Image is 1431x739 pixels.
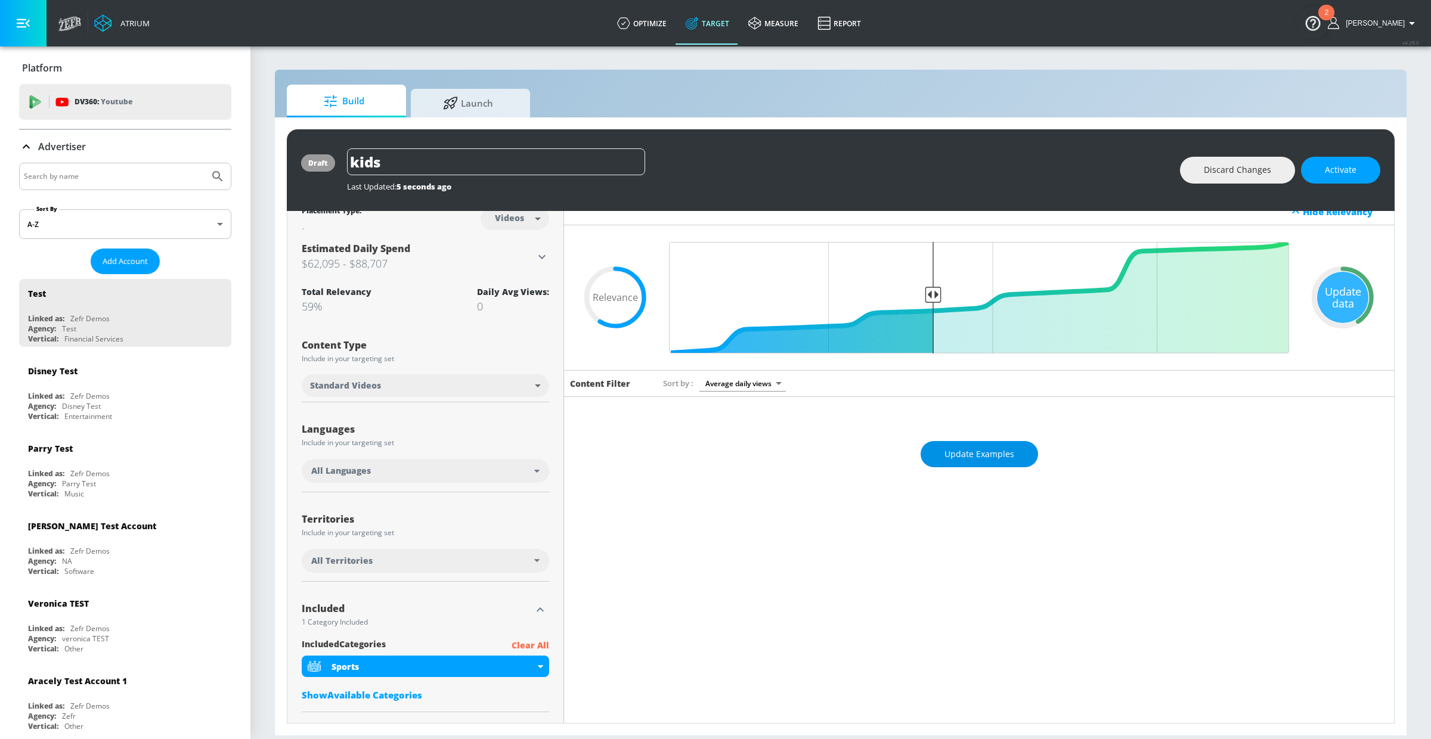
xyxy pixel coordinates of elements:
[921,441,1038,468] button: Update Examples
[302,439,549,446] div: Include in your targeting set
[70,701,110,711] div: Zefr Demos
[19,511,231,579] div: [PERSON_NAME] Test AccountLinked as:Zefr DemosAgency:NAVertical:Software
[28,411,58,421] div: Vertical:
[64,566,94,576] div: Software
[19,589,231,657] div: Veronica TESTLinked as:Zefr DemosAgency:veronica TESTVertical:Other
[64,411,112,421] div: Entertainment
[310,380,381,392] span: Standard Videos
[70,468,110,479] div: Zefr Demos
[28,365,78,377] div: Disney Test
[24,169,205,184] input: Search by name
[28,644,58,654] div: Vertical:
[19,130,231,163] div: Advertiser
[1301,157,1380,184] button: Activate
[302,619,531,626] div: 1 Category Included
[70,623,110,634] div: Zefr Demos
[34,205,60,213] label: Sort By
[28,468,64,479] div: Linked as:
[19,84,231,120] div: DV360: Youtube
[64,489,84,499] div: Music
[302,689,549,701] div: ShowAvailable Categories
[302,424,549,434] div: Languages
[28,520,156,532] div: [PERSON_NAME] Test Account
[302,604,531,613] div: Included
[302,656,549,677] div: Sports
[19,356,231,424] div: Disney TestLinked as:Zefr DemosAgency:Disney TestVertical:Entertainment
[70,391,110,401] div: Zefr Demos
[347,181,1168,192] div: Last Updated:
[808,2,871,45] a: Report
[19,666,231,734] div: Aracely Test Account 1Linked as:Zefr DemosAgency:ZefrVertical:Other
[19,209,231,239] div: A-Z
[302,529,549,536] div: Include in your targeting set
[64,644,83,654] div: Other
[28,711,56,721] div: Agency:
[302,340,549,350] div: Content Type
[302,459,549,483] div: All Languages
[64,334,123,344] div: Financial Services
[477,299,549,313] div: 0
[28,598,89,609] div: Veronica TEST
[70,546,110,556] div: Zefr Demos
[28,391,64,401] div: Linked as:
[62,401,101,411] div: Disney Test
[19,279,231,347] div: TestLinked as:Zefr DemosAgency:TestVertical:Financial Services
[64,721,83,731] div: Other
[302,299,371,313] div: 59%
[103,254,148,268] span: Add Account
[28,623,64,634] div: Linked as:
[28,334,58,344] div: Vertical:
[311,555,373,567] span: All Territories
[570,378,630,389] h6: Content Filter
[19,434,231,502] div: Parry TestLinked as:Zefr DemosAgency:Parry TestVertical:Music
[676,2,739,45] a: Target
[1402,39,1419,46] span: v 4.28.0
[1180,157,1295,184] button: Discard Changes
[62,479,96,489] div: Parry Test
[302,549,549,573] div: All Territories
[564,198,1394,225] div: Hide Relevancy
[302,242,410,255] span: Estimated Daily Spend
[28,556,56,566] div: Agency:
[70,313,110,324] div: Zefr Demos
[62,711,76,721] div: Zefr
[302,355,549,362] div: Include in your targeting set
[308,158,328,168] div: draft
[28,546,64,556] div: Linked as:
[302,206,361,218] div: Placement Type:
[38,140,86,153] p: Advertiser
[28,721,58,731] div: Vertical:
[94,14,150,32] a: Atrium
[101,95,132,108] p: Youtube
[28,443,73,454] div: Parry Test
[311,465,371,477] span: All Languages
[28,313,64,324] div: Linked as:
[608,2,676,45] a: optimize
[28,489,58,499] div: Vertical:
[512,638,549,653] p: Clear All
[28,675,127,687] div: Aracely Test Account 1
[1324,13,1328,28] div: 2
[62,324,76,334] div: Test
[332,661,535,672] div: Sports
[302,286,371,297] div: Total Relevancy
[116,18,150,29] div: Atrium
[62,634,109,644] div: veronica TEST
[699,375,786,392] div: Average daily views
[302,255,535,272] h3: $62,095 - $88,707
[28,701,64,711] div: Linked as:
[1296,6,1330,39] button: Open Resource Center, 2 new notifications
[1317,272,1368,323] div: Update data
[91,249,160,274] button: Add Account
[28,324,56,334] div: Agency:
[663,242,1295,353] input: Final Threshold
[28,566,58,576] div: Vertical:
[62,556,72,566] div: NA
[302,638,386,653] span: included Categories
